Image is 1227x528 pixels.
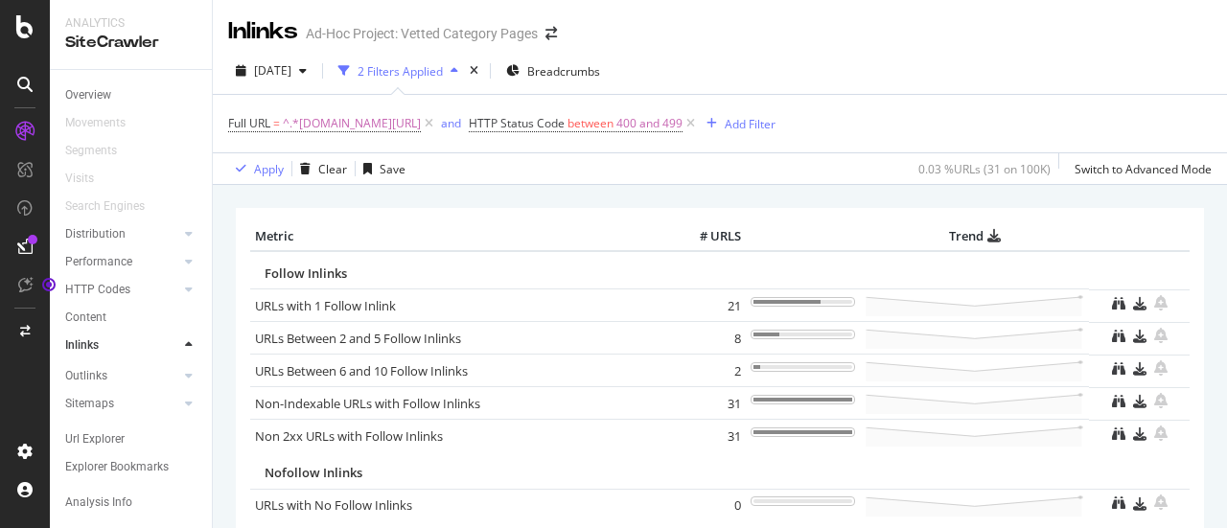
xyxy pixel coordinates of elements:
[292,153,347,184] button: Clear
[65,224,179,244] a: Distribution
[255,496,412,514] a: URLs with No Follow Inlinks
[669,322,746,355] td: 8
[65,15,197,32] div: Analytics
[65,366,107,386] div: Outlinks
[65,335,99,356] div: Inlinks
[228,115,270,131] span: Full URL
[255,330,461,347] a: URLs Between 2 and 5 Follow Inlinks
[65,280,130,300] div: HTTP Codes
[306,24,538,43] div: Ad-Hoc Project: Vetted Category Pages
[65,429,198,449] a: Url Explorer
[469,115,565,131] span: HTTP Status Code
[1154,295,1168,310] div: bell-plus
[250,222,669,251] th: Metric
[65,196,145,217] div: Search Engines
[331,56,466,86] button: 2 Filters Applied
[228,56,314,86] button: [DATE]
[65,457,169,477] div: Explorer Bookmarks
[255,427,443,445] a: Non 2xx URLs with Follow Inlinks
[380,161,405,177] div: Save
[1154,425,1168,441] div: bell-plus
[65,308,106,328] div: Content
[65,85,198,105] a: Overview
[254,62,291,79] span: 2025 Sep. 25th
[65,429,125,449] div: Url Explorer
[65,32,197,54] div: SiteCrawler
[65,169,94,189] div: Visits
[265,264,347,282] span: Follow Inlinks
[318,161,347,177] div: Clear
[358,63,443,80] div: 2 Filters Applied
[65,141,136,161] a: Segments
[65,252,179,272] a: Performance
[228,15,298,48] div: Inlinks
[567,115,613,131] span: between
[65,366,179,386] a: Outlinks
[1154,393,1168,408] div: bell-plus
[441,115,461,131] div: and
[40,276,58,293] div: Tooltip anchor
[255,297,396,314] a: URLs with 1 Follow Inlink
[265,464,362,481] span: Nofollow Inlinks
[228,153,284,184] button: Apply
[356,153,405,184] button: Save
[725,116,776,132] div: Add Filter
[860,222,1089,251] th: Trend
[65,196,164,217] a: Search Engines
[466,61,482,80] div: times
[669,420,746,452] td: 31
[669,222,746,251] th: # URLS
[669,289,746,322] td: 21
[1067,153,1212,184] button: Switch to Advanced Mode
[616,110,683,137] span: 400 and 499
[254,161,284,177] div: Apply
[65,308,198,328] a: Content
[699,112,776,135] button: Add Filter
[65,252,132,272] div: Performance
[65,113,145,133] a: Movements
[441,114,461,132] button: and
[1162,463,1208,509] iframe: Intercom live chat
[65,85,111,105] div: Overview
[255,395,480,412] a: Non-Indexable URLs with Follow Inlinks
[65,493,132,513] div: Analysis Info
[1154,494,1168,510] div: bell-plus
[65,141,117,161] div: Segments
[498,56,608,86] button: Breadcrumbs
[273,115,280,131] span: =
[65,224,126,244] div: Distribution
[65,394,179,414] a: Sitemaps
[1075,161,1212,177] div: Switch to Advanced Mode
[65,493,198,513] a: Analysis Info
[669,489,746,521] td: 0
[65,335,179,356] a: Inlinks
[669,387,746,420] td: 31
[669,355,746,387] td: 2
[527,63,600,80] span: Breadcrumbs
[255,362,468,379] a: URLs Between 6 and 10 Follow Inlinks
[1154,360,1168,376] div: bell-plus
[918,161,1051,177] div: 0.03 % URLs ( 31 on 100K )
[65,113,126,133] div: Movements
[545,27,557,40] div: arrow-right-arrow-left
[65,457,198,477] a: Explorer Bookmarks
[1154,328,1168,343] div: bell-plus
[65,394,114,414] div: Sitemaps
[65,280,179,300] a: HTTP Codes
[283,110,421,137] span: ^.*[DOMAIN_NAME][URL]
[65,169,113,189] a: Visits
